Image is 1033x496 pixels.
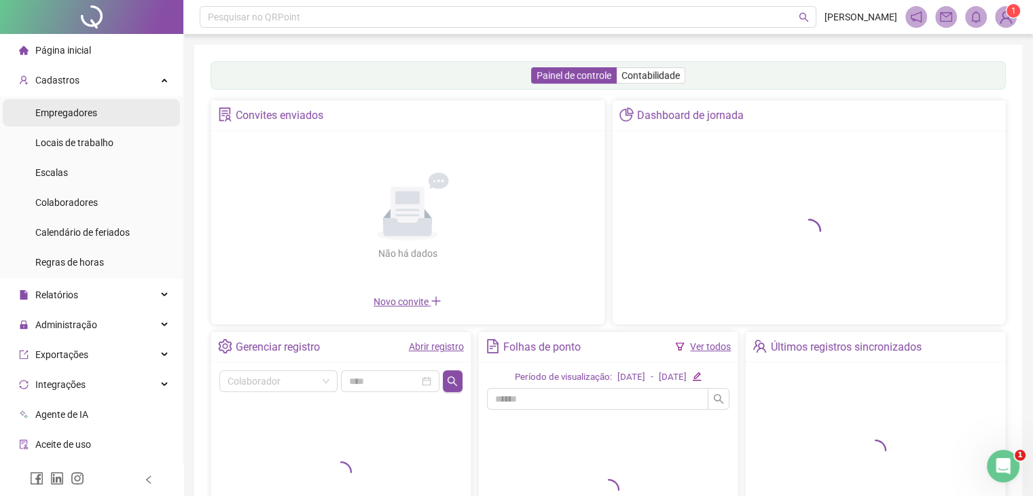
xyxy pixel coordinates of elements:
[19,290,29,300] span: file
[19,350,29,359] span: export
[713,393,724,404] span: search
[236,104,323,127] div: Convites enviados
[865,440,886,461] span: loading
[35,167,68,178] span: Escalas
[35,107,97,118] span: Empregadores
[19,380,29,389] span: sync
[35,319,97,330] span: Administração
[940,11,952,23] span: mail
[218,339,232,353] span: setting
[35,289,78,300] span: Relatórios
[35,137,113,148] span: Locais de trabalho
[619,107,634,122] span: pie-chart
[71,472,84,485] span: instagram
[218,107,232,122] span: solution
[515,370,612,385] div: Período de visualização:
[690,341,731,352] a: Ver todos
[50,472,64,485] span: linkedin
[144,475,153,484] span: left
[19,46,29,55] span: home
[19,320,29,330] span: lock
[345,246,470,261] div: Não há dados
[910,11,922,23] span: notification
[19,440,29,449] span: audit
[1007,4,1020,18] sup: Atualize o seu contato no menu Meus Dados
[409,341,464,352] a: Abrir registro
[35,349,88,360] span: Exportações
[35,379,86,390] span: Integrações
[537,70,611,81] span: Painel de controle
[35,75,79,86] span: Cadastros
[996,7,1016,27] img: 80004
[503,336,581,359] div: Folhas de ponto
[637,104,744,127] div: Dashboard de jornada
[1011,6,1016,16] span: 1
[330,461,352,483] span: loading
[987,450,1019,482] iframe: Intercom live chat
[659,370,687,385] div: [DATE]
[30,472,43,485] span: facebook
[486,339,500,353] span: file-text
[675,342,685,351] span: filter
[35,197,98,208] span: Colaboradores
[236,336,320,359] div: Gerenciar registro
[797,219,821,243] span: loading
[651,370,653,385] div: -
[19,75,29,85] span: user-add
[799,12,809,22] span: search
[35,257,104,268] span: Regras de horas
[447,376,458,387] span: search
[35,439,91,450] span: Aceite de uso
[970,11,982,23] span: bell
[35,409,88,420] span: Agente de IA
[617,370,645,385] div: [DATE]
[753,339,767,353] span: team
[621,70,680,81] span: Contabilidade
[824,10,897,24] span: [PERSON_NAME]
[771,336,922,359] div: Últimos registros sincronizados
[374,296,441,307] span: Novo convite
[35,45,91,56] span: Página inicial
[1015,450,1026,461] span: 1
[431,296,441,306] span: plus
[692,372,701,380] span: edit
[35,227,130,238] span: Calendário de feriados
